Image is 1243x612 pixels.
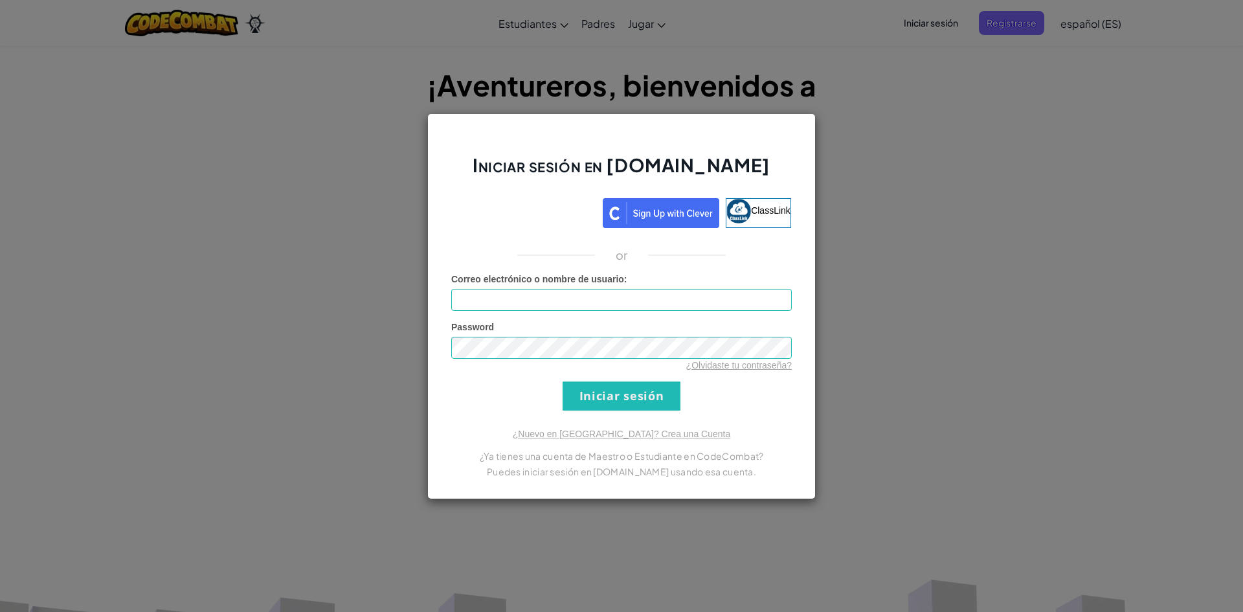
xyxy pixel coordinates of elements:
[451,448,792,464] p: ¿Ya tienes una cuenta de Maestro o Estudiante en CodeCombat?
[451,274,624,284] span: Correo electrónico o nombre de usuario
[751,205,790,215] span: ClassLink
[603,198,719,228] img: clever_sso_button@2x.png
[686,360,792,370] a: ¿Olvidaste tu contraseña?
[563,381,680,411] input: Iniciar sesión
[451,153,792,190] h2: Iniciar sesión en [DOMAIN_NAME]
[451,273,627,286] label: :
[726,199,751,223] img: classlink-logo-small.png
[451,464,792,479] p: Puedes iniciar sesión en [DOMAIN_NAME] usando esa cuenta.
[616,247,628,263] p: or
[451,322,494,332] span: Password
[513,429,730,439] a: ¿Nuevo en [GEOGRAPHIC_DATA]? Crea una Cuenta
[445,197,603,225] iframe: Botón Iniciar sesión con Google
